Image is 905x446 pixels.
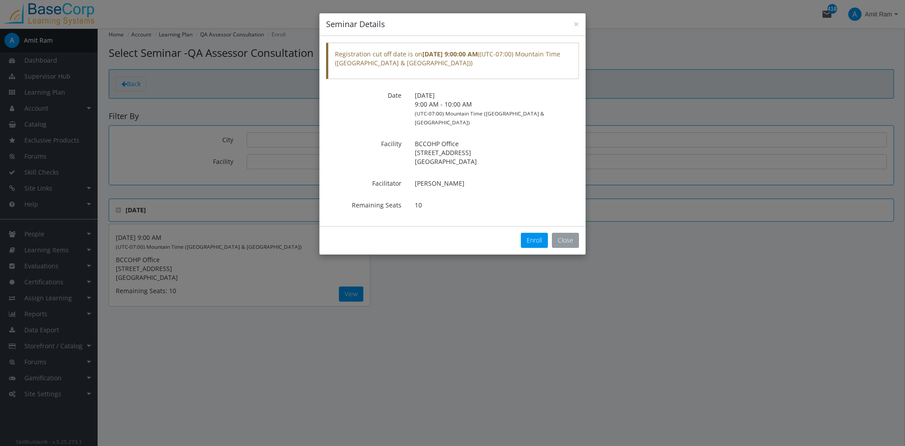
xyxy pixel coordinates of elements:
[415,88,579,130] p: [DATE] 9:00 AM - 10:00 AM
[319,176,408,188] label: Facilitator
[574,20,579,29] button: ×
[319,136,408,148] label: Facility
[335,50,560,67] span: (UTC-07:00) Mountain Time ([GEOGRAPHIC_DATA] & [GEOGRAPHIC_DATA])
[552,233,579,248] button: Close
[335,50,572,68] p: ( )
[415,176,579,191] p: [PERSON_NAME]
[319,198,408,210] label: Remaining Seats
[422,50,478,58] strong: [DATE] 9:00:00 AM
[521,233,548,248] button: Enroll
[415,148,471,157] span: [STREET_ADDRESS]
[415,136,579,169] p: BCCOHP Office [GEOGRAPHIC_DATA]
[415,110,544,126] small: (UTC-07:00) Mountain Time ([GEOGRAPHIC_DATA] & [GEOGRAPHIC_DATA])
[415,198,579,213] p: 10
[326,19,579,30] h4: Seminar Details
[335,50,478,58] span: Registration cut off date is on
[319,88,408,100] label: Date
